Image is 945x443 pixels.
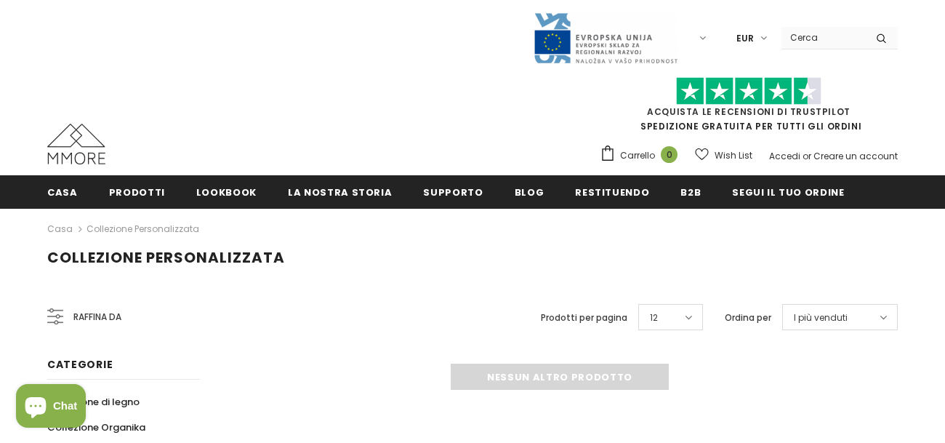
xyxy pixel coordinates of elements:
[541,311,627,325] label: Prodotti per pagina
[288,175,392,208] a: La nostra storia
[575,185,649,199] span: Restituendo
[423,175,483,208] a: supporto
[650,311,658,325] span: 12
[47,124,105,164] img: Casi MMORE
[781,27,865,48] input: Search Site
[47,247,285,268] span: Collezione personalizzata
[533,31,678,44] a: Javni Razpis
[109,175,165,208] a: Prodotti
[73,309,121,325] span: Raffina da
[600,145,685,167] a: Carrello 0
[196,185,257,199] span: Lookbook
[620,148,655,163] span: Carrello
[732,175,844,208] a: Segui il tuo ordine
[661,146,677,163] span: 0
[47,175,78,208] a: Casa
[695,143,752,168] a: Wish List
[87,223,199,235] a: Collezione personalizzata
[676,77,821,105] img: Fidati di Pilot Stars
[725,311,771,325] label: Ordina per
[715,148,752,163] span: Wish List
[288,185,392,199] span: La nostra storia
[732,185,844,199] span: Segui il tuo ordine
[12,384,90,431] inbox-online-store-chat: Shopify online store chat
[533,12,678,65] img: Javni Razpis
[196,175,257,208] a: Lookbook
[47,220,73,238] a: Casa
[515,175,544,208] a: Blog
[47,420,145,434] span: Collezione Organika
[813,150,898,162] a: Creare un account
[575,175,649,208] a: Restituendo
[47,185,78,199] span: Casa
[109,185,165,199] span: Prodotti
[736,31,754,46] span: EUR
[47,357,113,372] span: Categorie
[680,175,701,208] a: B2B
[794,311,848,325] span: I più venduti
[680,185,701,199] span: B2B
[803,150,811,162] span: or
[769,150,800,162] a: Accedi
[47,415,145,440] a: Collezione Organika
[47,389,140,415] a: Collezione di legno
[423,185,483,199] span: supporto
[600,84,898,132] span: SPEDIZIONE GRATUITA PER TUTTI GLI ORDINI
[47,395,140,409] span: Collezione di legno
[515,185,544,199] span: Blog
[647,105,850,118] a: Acquista le recensioni di TrustPilot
